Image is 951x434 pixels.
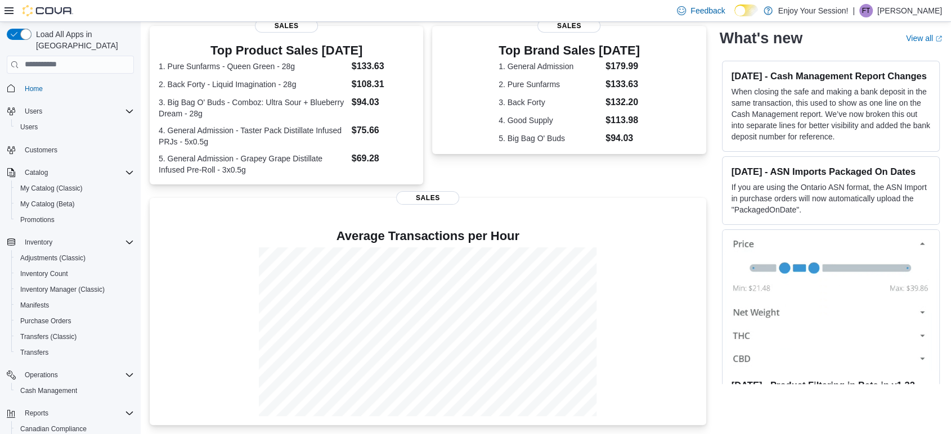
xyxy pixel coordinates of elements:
p: | [853,4,855,17]
button: Catalog [2,165,138,180]
dt: 4. General Admission - Taster Pack Distillate Infused PRJs - 5x0.5g [159,125,347,147]
dd: $69.28 [352,152,415,165]
span: Cash Management [16,384,134,397]
button: My Catalog (Beta) [11,196,138,212]
h3: [DATE] - ASN Imports Packaged On Dates [732,166,930,177]
span: Inventory Count [16,267,134,281]
dt: 3. Back Forty [499,97,601,108]
dd: $113.98 [605,114,640,127]
span: Inventory Count [20,269,68,278]
span: Feedback [690,5,725,16]
button: Operations [2,367,138,383]
span: Cash Management [20,386,77,395]
img: Cova [23,5,73,16]
h3: Top Product Sales [DATE] [159,44,414,57]
button: Inventory Manager (Classic) [11,282,138,297]
span: Transfers [20,348,48,357]
a: Purchase Orders [16,314,76,328]
dd: $94.03 [605,132,640,145]
dt: 1. Pure Sunfarms - Queen Green - 28g [159,61,347,72]
span: My Catalog (Beta) [16,197,134,211]
svg: External link [935,35,942,42]
dt: 3. Big Bag O' Buds - Comboz: Ultra Sour + Blueberry Dream - 28g [159,97,347,119]
button: Users [20,105,47,118]
p: Enjoy Your Session! [778,4,849,17]
a: My Catalog (Beta) [16,197,79,211]
span: Promotions [20,215,55,224]
a: Inventory Count [16,267,73,281]
button: Manifests [11,297,138,313]
button: Transfers [11,345,138,360]
a: Transfers (Classic) [16,330,81,343]
span: Dark Mode [734,16,735,17]
span: Inventory Manager (Classic) [16,283,134,296]
span: Operations [20,368,134,382]
a: Promotions [16,213,59,227]
span: Inventory Manager (Classic) [20,285,105,294]
dd: $133.63 [352,60,415,73]
span: Manifests [16,299,134,312]
span: Promotions [16,213,134,227]
button: My Catalog (Classic) [11,180,138,196]
span: Home [20,82,134,96]
span: Canadian Compliance [20,424,87,433]
span: Adjustments (Classic) [16,251,134,265]
span: Adjustments (Classic) [20,254,86,263]
dd: $94.03 [352,96,415,109]
button: Purchase Orders [11,313,138,329]
button: Customers [2,142,138,158]
dt: 2. Back Forty - Liquid Imagination - 28g [159,79,347,90]
p: [PERSON_NAME] [877,4,942,17]
dt: 1. General Admission [499,61,601,72]
span: Reports [25,409,48,418]
button: Inventory Count [11,266,138,282]
h3: [DATE] - Cash Management Report Changes [732,70,930,82]
button: Inventory [2,234,138,250]
span: Reports [20,406,134,420]
span: Sales [255,19,318,33]
h2: What's new [720,29,802,47]
dt: 2. Pure Sunfarms [499,79,601,90]
span: Sales [396,191,459,205]
span: Catalog [20,166,134,179]
span: Purchase Orders [20,317,71,325]
span: Home [25,84,43,93]
dd: $75.66 [352,124,415,137]
button: Users [11,119,138,135]
button: Users [2,103,138,119]
span: Transfers (Classic) [20,332,77,341]
a: Cash Management [16,384,82,397]
p: When closing the safe and making a bank deposit in the same transaction, this used to show as one... [732,86,930,142]
span: Users [20,123,38,132]
div: Franky Thomas [859,4,873,17]
dd: $179.99 [605,60,640,73]
span: Catalog [25,168,48,177]
span: Users [25,107,42,116]
button: Cash Management [11,383,138,399]
a: My Catalog (Classic) [16,182,87,195]
a: Transfers [16,346,53,359]
span: Transfers (Classic) [16,330,134,343]
button: Reports [2,405,138,421]
span: Sales [537,19,600,33]
button: Catalog [20,166,52,179]
span: Customers [25,146,57,155]
button: Adjustments (Classic) [11,250,138,266]
span: Load All Apps in [GEOGRAPHIC_DATA] [32,29,134,51]
span: Inventory [20,236,134,249]
button: Inventory [20,236,57,249]
span: Customers [20,143,134,157]
button: Reports [20,406,53,420]
h3: [DATE] - Product Filtering in Beta in v1.32 [732,379,930,391]
a: Manifests [16,299,53,312]
span: Users [20,105,134,118]
span: My Catalog (Classic) [20,184,83,193]
a: Inventory Manager (Classic) [16,283,109,296]
dt: 5. General Admission - Grapey Grape Distillate Infused Pre-Roll - 3x0.5g [159,153,347,175]
span: FT [862,4,871,17]
dt: 4. Good Supply [499,115,601,126]
a: Customers [20,143,62,157]
input: Dark Mode [734,4,758,16]
dt: 5. Big Bag O' Buds [499,133,601,144]
span: My Catalog (Beta) [20,200,75,209]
